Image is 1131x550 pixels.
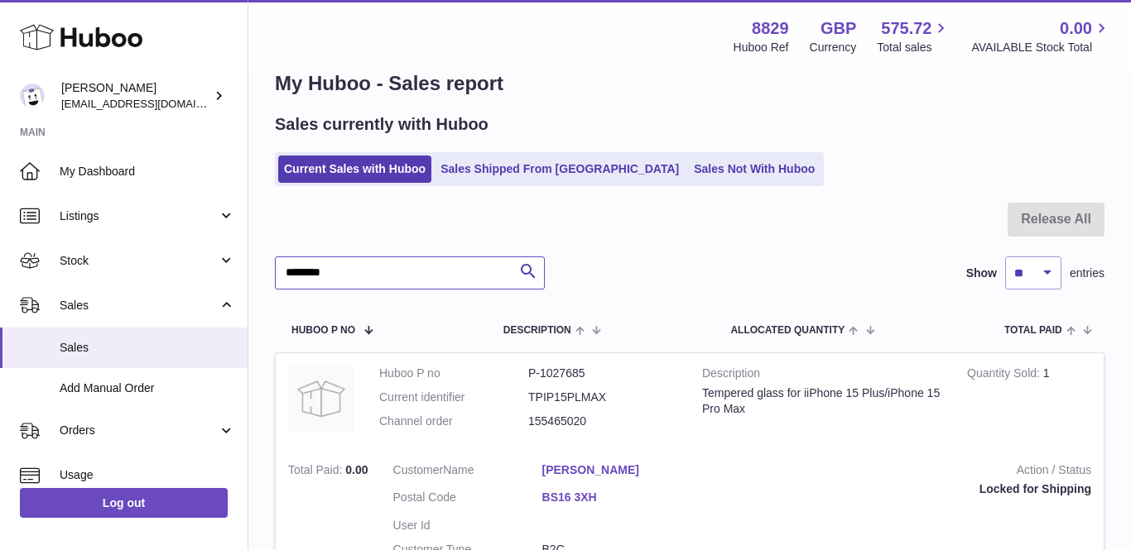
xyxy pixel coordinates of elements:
[877,40,951,55] span: Total sales
[877,17,951,55] a: 575.72 Total sales
[60,340,235,356] span: Sales
[393,518,542,533] dt: User Id
[60,423,218,438] span: Orders
[393,462,542,482] dt: Name
[275,113,488,136] h2: Sales currently with Huboo
[734,40,789,55] div: Huboo Ref
[542,462,691,478] a: [PERSON_NAME]
[702,385,942,417] div: Tempered glass for iiPhone 15 Plus/iPhone 15 Pro Max
[688,155,821,183] a: Sales Not With Huboo
[393,463,444,476] span: Customer
[971,40,1111,55] span: AVAILABLE Stock Total
[1060,17,1092,40] span: 0.00
[60,164,235,179] span: My Dashboard
[60,208,218,224] span: Listings
[435,155,685,183] a: Sales Shipped From [GEOGRAPHIC_DATA]
[288,366,354,432] img: no-photo.jpg
[288,463,345,481] strong: Total Paid
[542,490,691,505] a: BS16 3XH
[971,17,1111,55] a: 0.00 AVAILABLE Stock Total
[966,265,997,281] label: Show
[1004,325,1062,336] span: Total paid
[528,366,677,381] dd: P-1027685
[60,298,218,313] span: Sales
[379,366,528,381] dt: Huboo P no
[821,17,856,40] strong: GBP
[967,366,1043,384] strong: Quantity Sold
[60,253,218,269] span: Stock
[345,463,368,476] span: 0.00
[379,390,528,405] dt: Current identifier
[730,325,845,336] span: ALLOCATED Quantity
[881,17,931,40] span: 575.72
[61,80,210,112] div: [PERSON_NAME]
[278,155,431,183] a: Current Sales with Huboo
[955,353,1104,450] td: 1
[716,481,1091,497] div: Locked for Shipping
[528,414,677,429] dd: 155465020
[61,97,243,110] span: [EMAIL_ADDRESS][DOMAIN_NAME]
[503,325,571,336] span: Description
[393,490,542,509] dt: Postal Code
[60,467,235,483] span: Usage
[20,84,45,108] img: commandes@kpmatech.com
[379,414,528,429] dt: Channel order
[716,462,1091,482] strong: Action / Status
[20,488,228,518] a: Log out
[291,325,355,336] span: Huboo P no
[60,380,235,396] span: Add Manual Order
[702,366,942,385] strong: Description
[275,70,1105,97] h1: My Huboo - Sales report
[752,17,789,40] strong: 8829
[810,40,857,55] div: Currency
[1070,265,1105,281] span: entries
[528,390,677,405] dd: TPIP15PLMAX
